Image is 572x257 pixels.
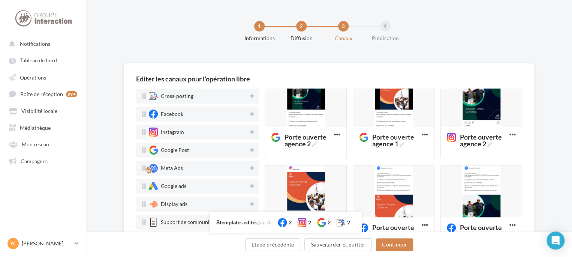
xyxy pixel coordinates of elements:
span: Porte ouverte agence 2 [284,134,331,147]
a: Opérations [4,70,82,84]
div: Informations [235,35,283,42]
div: Instagram [161,129,184,135]
button: Étape précédente [245,238,301,251]
div: Publication [361,35,409,42]
span: YC [10,240,16,247]
span: Porte ouverte agence 1 [447,224,509,232]
div: 4 [380,21,391,32]
a: Boîte de réception 99+ [4,87,82,101]
span: Porte ouverte agence 2 [359,224,422,232]
div: Open Intercom Messenger [547,231,565,249]
span: Boîte de réception [20,91,63,97]
div: 2 [289,219,292,226]
div: Cross-posting [161,93,193,99]
div: 99+ [66,91,77,97]
a: Tableau de bord [4,53,82,67]
div: 2 [328,219,331,226]
span: Tableau de bord [20,57,57,64]
div: Support de communication [161,219,224,225]
div: 2 [308,219,311,226]
div: Meta Ads [161,165,183,171]
span: templates édités [219,219,257,225]
a: Médiathèque [4,120,82,134]
div: Diffusion [277,35,325,42]
button: Sauvegarder et quitter [304,238,372,251]
span: Porte ouverte agence 2 [372,224,419,237]
span: Opérations [20,74,46,80]
span: (sur 8) [257,219,272,225]
span: Médiathèque [20,124,51,131]
span: Porte ouverte agence 2 [271,134,334,142]
span: Porte ouverte agence 1 [460,224,506,237]
span: Campagnes [21,158,48,164]
div: Google Post [161,147,189,153]
button: Notifications [4,37,79,50]
div: 3 [338,21,349,32]
a: YC [PERSON_NAME] [6,236,80,251]
button: Continuer [376,238,413,251]
span: Porte ouverte agence 1 [359,134,422,142]
a: Visibilité locale [4,104,82,117]
div: Facebook [161,111,183,117]
div: Display ads [161,201,187,207]
span: 8 [216,218,219,225]
div: Editer les canaux pour l'opération libre [136,75,250,82]
span: Porte ouverte agence 2 [460,134,506,147]
span: Visibilité locale [21,108,57,114]
span: Notifications [20,41,50,47]
div: Canaux [319,35,367,42]
a: Mon réseau [4,137,82,150]
span: Porte ouverte agence 1 [372,134,419,147]
p: [PERSON_NAME] [22,240,72,247]
a: Campagnes [4,154,82,167]
div: 2 [296,21,307,32]
div: 1 [254,21,265,32]
span: Mon réseau [22,141,49,147]
span: Porte ouverte agence 2 [447,134,509,142]
div: 2 [347,219,350,226]
div: Google ads [161,183,186,189]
